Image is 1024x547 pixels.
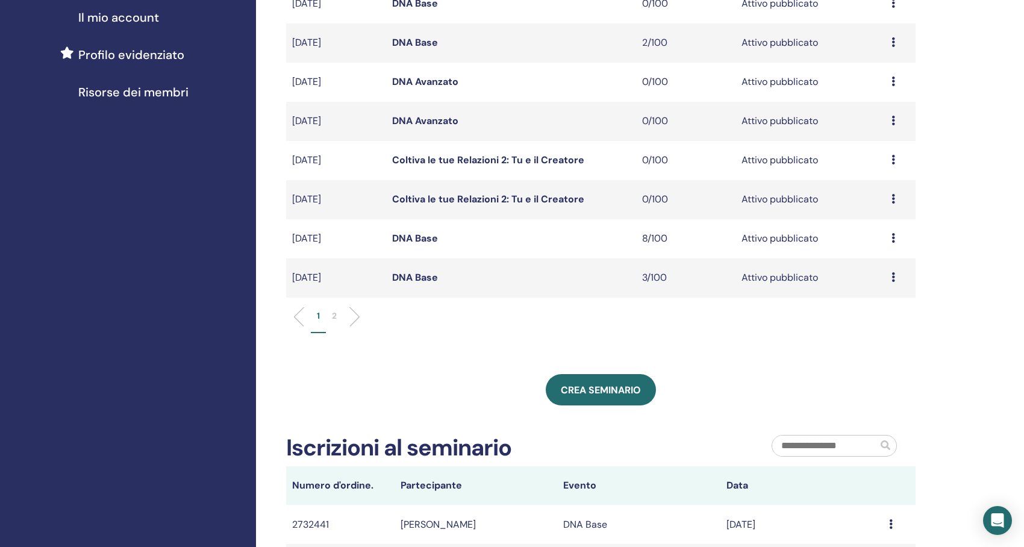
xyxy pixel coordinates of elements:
[735,180,885,219] td: Attivo pubblicato
[392,36,438,49] a: DNA Base
[392,154,584,166] a: Coltiva le tue Relazioni 2: Tu e il Creatore
[735,102,885,141] td: Attivo pubblicato
[78,46,184,64] span: Profilo evidenziato
[561,384,641,396] span: Crea seminario
[720,505,883,544] td: [DATE]
[557,466,720,505] th: Evento
[720,466,883,505] th: Data
[395,505,557,544] td: [PERSON_NAME]
[286,219,386,258] td: [DATE]
[735,63,885,102] td: Attivo pubblicato
[78,8,159,27] span: Il mio account
[735,219,885,258] td: Attivo pubblicato
[636,63,736,102] td: 0/100
[557,505,720,544] td: DNA Base
[636,141,736,180] td: 0/100
[395,466,557,505] th: Partecipante
[392,232,438,245] a: DNA Base
[78,83,189,101] span: Risorse dei membri
[286,466,395,505] th: Numero d'ordine.
[983,506,1012,535] div: Open Intercom Messenger
[317,310,320,322] p: 1
[286,63,386,102] td: [DATE]
[392,193,584,205] a: Coltiva le tue Relazioni 2: Tu e il Creatore
[636,23,736,63] td: 2/100
[636,258,736,298] td: 3/100
[392,114,458,127] a: DNA Avanzato
[286,505,395,544] td: 2732441
[735,258,885,298] td: Attivo pubblicato
[286,141,386,180] td: [DATE]
[735,141,885,180] td: Attivo pubblicato
[735,23,885,63] td: Attivo pubblicato
[636,180,736,219] td: 0/100
[332,310,337,322] p: 2
[286,434,511,462] h2: Iscrizioni al seminario
[392,75,458,88] a: DNA Avanzato
[636,102,736,141] td: 0/100
[286,23,386,63] td: [DATE]
[286,102,386,141] td: [DATE]
[392,271,438,284] a: DNA Base
[286,180,386,219] td: [DATE]
[546,374,656,405] a: Crea seminario
[286,258,386,298] td: [DATE]
[636,219,736,258] td: 8/100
